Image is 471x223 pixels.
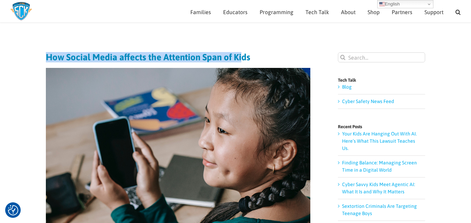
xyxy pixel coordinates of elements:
[338,124,425,129] h4: Recent Posts
[338,78,425,82] h4: Tech Talk
[223,9,248,15] span: Educators
[190,9,211,15] span: Families
[342,160,417,173] a: Finding Balance: Managing Screen Time in a Digital World
[338,52,425,62] input: Search...
[46,52,310,62] h1: How Social Media affects the Attention Span of Kids
[338,52,348,62] input: Search
[10,2,32,21] img: Savvy Cyber Kids Logo
[260,9,293,15] span: Programming
[305,9,329,15] span: Tech Talk
[342,203,417,216] a: Sextortion Criminals Are Targeting Teenage Boys
[342,182,415,194] a: Cyber Savvy Kids Meet Agentic AI: What It Is and Why It Matters
[341,9,355,15] span: About
[379,1,385,7] img: en
[342,131,417,151] a: Your Kids Are Hanging Out With AI. Here’s What This Lawsuit Teaches Us.
[368,9,380,15] span: Shop
[392,9,412,15] span: Partners
[8,205,18,215] img: Revisit consent button
[342,84,352,90] a: Blog
[424,9,443,15] span: Support
[8,205,18,215] button: Consent Preferences
[342,99,394,104] a: Cyber Safety News Feed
